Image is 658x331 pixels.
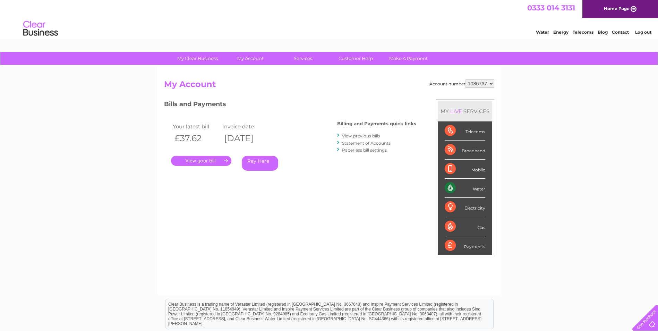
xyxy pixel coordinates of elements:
[573,29,593,35] a: Telecoms
[449,108,463,114] div: LIVE
[553,29,569,35] a: Energy
[171,122,221,131] td: Your latest bill
[445,179,485,198] div: Water
[337,121,416,126] h4: Billing and Payments quick links
[445,198,485,217] div: Electricity
[274,52,332,65] a: Services
[221,122,271,131] td: Invoice date
[635,29,651,35] a: Log out
[342,141,391,146] a: Statement of Accounts
[445,236,485,255] div: Payments
[164,99,416,111] h3: Bills and Payments
[171,156,231,166] a: .
[445,160,485,179] div: Mobile
[242,156,278,171] a: Pay Here
[171,131,221,145] th: £37.62
[380,52,437,65] a: Make A Payment
[169,52,226,65] a: My Clear Business
[445,217,485,236] div: Gas
[23,18,58,39] img: logo.png
[536,29,549,35] a: Water
[327,52,384,65] a: Customer Help
[164,79,494,93] h2: My Account
[342,133,380,138] a: View previous bills
[445,141,485,160] div: Broadband
[221,131,271,145] th: [DATE]
[342,147,387,153] a: Paperless bill settings
[445,121,485,141] div: Telecoms
[612,29,629,35] a: Contact
[222,52,279,65] a: My Account
[429,79,494,88] div: Account number
[438,101,492,121] div: MY SERVICES
[527,3,575,12] a: 0333 014 3131
[165,4,493,34] div: Clear Business is a trading name of Verastar Limited (registered in [GEOGRAPHIC_DATA] No. 3667643...
[598,29,608,35] a: Blog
